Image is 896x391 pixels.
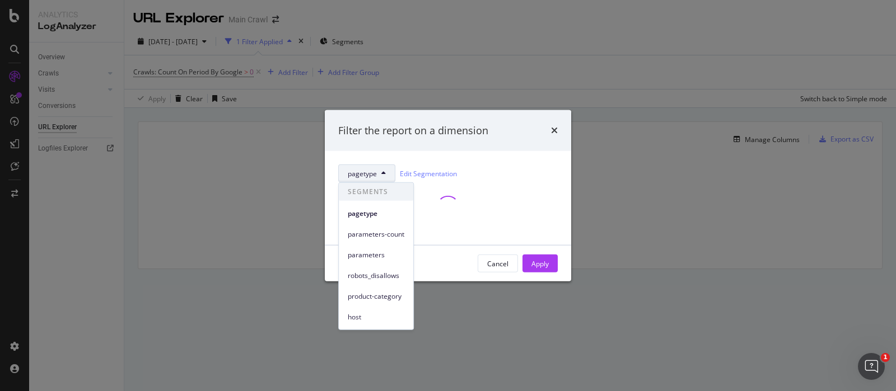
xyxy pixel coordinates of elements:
button: pagetype [338,164,395,182]
button: Apply [522,255,558,272]
div: Apply [531,258,549,268]
span: robots_disallows [348,270,404,280]
span: parameters-count [348,229,404,239]
span: parameters [348,249,404,260]
span: pagetype [348,168,377,178]
div: modal [325,110,571,281]
span: SEGMENTS [339,183,413,201]
span: pagetype [348,208,404,218]
div: Cancel [487,258,508,268]
div: Filter the report on a dimension [338,123,488,138]
button: Cancel [478,255,518,272]
a: Edit Segmentation [400,167,457,179]
span: host [348,312,404,322]
iframe: Intercom live chat [858,353,885,380]
span: product-category [348,291,404,301]
span: 1 [881,353,890,362]
div: times [551,123,558,138]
